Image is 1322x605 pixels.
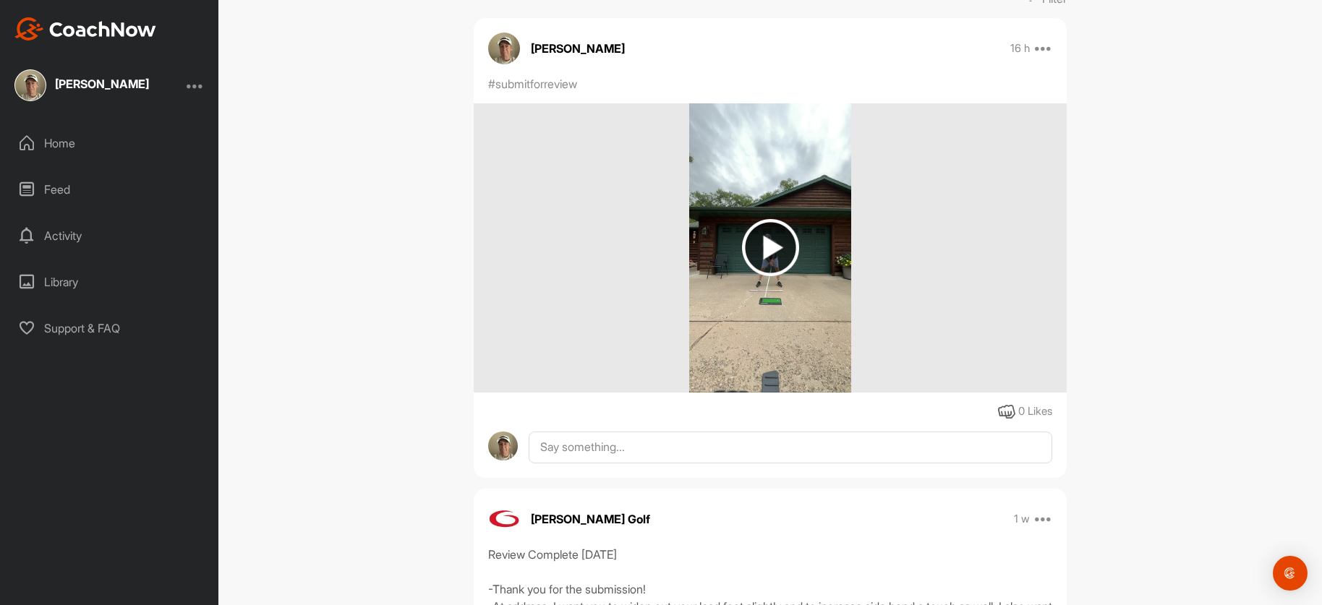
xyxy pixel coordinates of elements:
[8,310,212,346] div: Support & FAQ
[8,218,212,254] div: Activity
[14,69,46,101] img: square_f825abcaf439218cd1e2421b56047351.jpg
[8,264,212,300] div: Library
[488,503,520,535] img: avatar
[8,171,212,207] div: Feed
[531,510,650,528] p: [PERSON_NAME] Golf
[488,33,520,64] img: avatar
[55,78,149,90] div: [PERSON_NAME]
[488,75,577,93] p: #submitforreview
[1273,556,1308,591] div: Open Intercom Messenger
[1018,403,1052,420] div: 0 Likes
[14,17,156,40] img: CoachNow
[1010,41,1030,56] p: 16 h
[8,125,212,161] div: Home
[1014,512,1030,526] p: 1 w
[531,40,625,57] p: [PERSON_NAME]
[689,103,850,392] img: media
[488,432,518,461] img: avatar
[742,219,799,276] img: play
